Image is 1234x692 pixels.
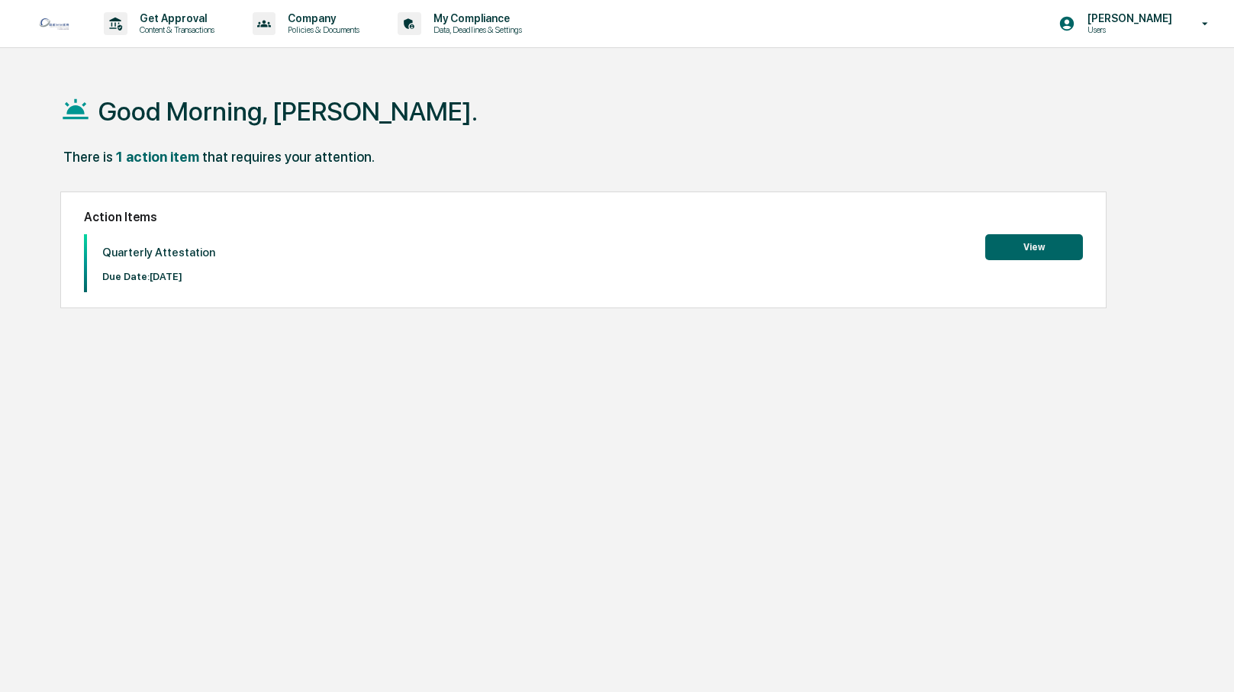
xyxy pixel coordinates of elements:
[63,149,113,165] div: There is
[116,149,199,165] div: 1 action item
[421,12,530,24] p: My Compliance
[275,24,367,35] p: Policies & Documents
[202,149,375,165] div: that requires your attention.
[37,16,73,31] img: logo
[127,12,222,24] p: Get Approval
[102,271,215,282] p: Due Date: [DATE]
[421,24,530,35] p: Data, Deadlines & Settings
[1075,12,1180,24] p: [PERSON_NAME]
[985,239,1083,253] a: View
[275,12,367,24] p: Company
[102,246,215,259] p: Quarterly Attestation
[1075,24,1180,35] p: Users
[98,96,478,127] h1: Good Morning, [PERSON_NAME].
[84,210,1084,224] h2: Action Items
[127,24,222,35] p: Content & Transactions
[985,234,1083,260] button: View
